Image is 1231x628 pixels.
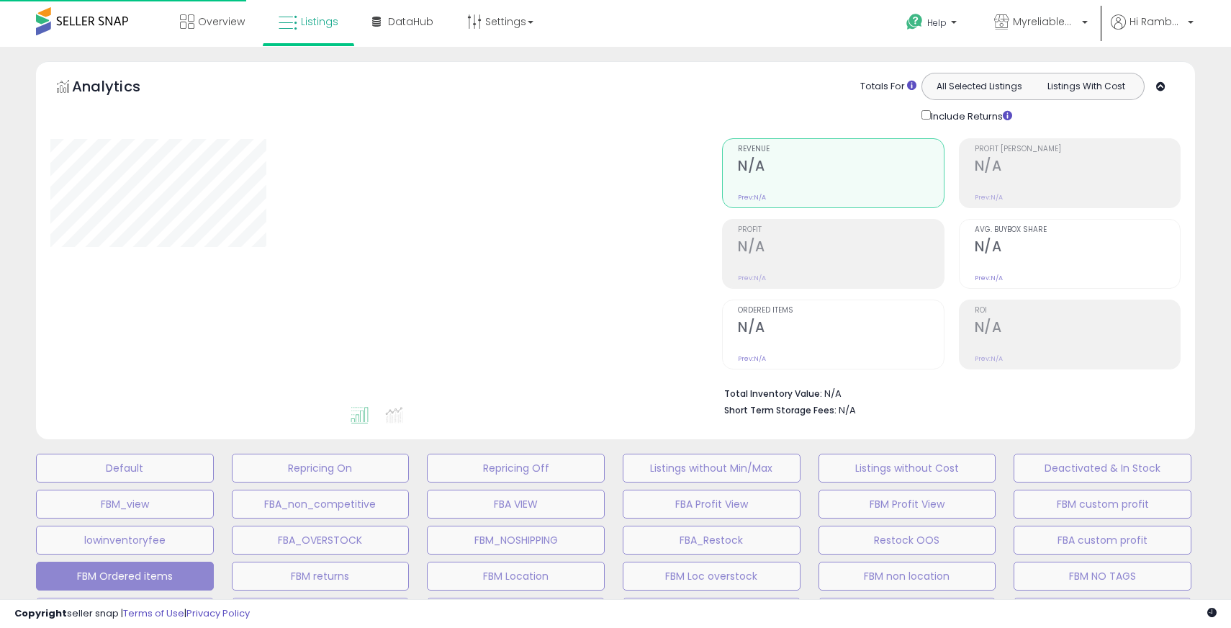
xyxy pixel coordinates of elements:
[1129,14,1183,29] span: Hi Rambabu
[14,606,67,620] strong: Copyright
[975,158,1180,177] h2: N/A
[1013,14,1078,29] span: Myreliablemart
[819,526,996,555] button: Restock OOS
[819,454,996,483] button: Listings without Cost
[427,526,605,555] button: FBM_NOSHIPPING
[623,526,801,555] button: FBA_Restock
[819,598,996,627] button: Deactivated_listings
[860,80,916,94] div: Totals For
[975,307,1180,315] span: ROI
[738,226,943,234] span: Profit
[975,238,1180,258] h2: N/A
[839,403,856,417] span: N/A
[975,274,1003,282] small: Prev: N/A
[1032,77,1140,96] button: Listings With Cost
[1014,526,1191,555] button: FBA custom profit
[186,606,250,620] a: Privacy Policy
[926,77,1033,96] button: All Selected Listings
[232,454,410,483] button: Repricing On
[36,562,214,591] button: FBM Ordered items
[36,490,214,519] button: FBM_view
[724,404,837,416] b: Short Term Storage Fees:
[623,598,801,627] button: FBMNONLOC_CUSTPROF
[738,158,943,177] h2: N/A
[427,490,605,519] button: FBA VIEW
[738,193,766,202] small: Prev: N/A
[36,454,214,483] button: Default
[724,387,822,400] b: Total Inventory Value:
[14,607,250,621] div: seller snap | |
[906,13,924,31] i: Get Help
[975,193,1003,202] small: Prev: N/A
[738,238,943,258] h2: N/A
[911,107,1029,124] div: Include Returns
[975,145,1180,153] span: Profit [PERSON_NAME]
[738,274,766,282] small: Prev: N/A
[123,606,184,620] a: Terms of Use
[301,14,338,29] span: Listings
[1014,454,1191,483] button: Deactivated & In Stock
[427,598,605,627] button: FBM Loc Restock
[36,526,214,555] button: lowinventoryfee
[738,307,943,315] span: Ordered Items
[36,598,214,627] button: FBM Loc no sales
[975,226,1180,234] span: Avg. Buybox Share
[623,562,801,591] button: FBM Loc overstock
[975,319,1180,338] h2: N/A
[927,17,947,29] span: Help
[198,14,245,29] span: Overview
[975,354,1003,363] small: Prev: N/A
[1014,562,1191,591] button: FBM NO TAGS
[388,14,433,29] span: DataHub
[427,562,605,591] button: FBM Location
[724,384,1170,401] li: N/A
[72,76,168,100] h5: Analytics
[623,490,801,519] button: FBA Profit View
[232,598,410,627] button: FBMdistcustomprofit
[895,2,971,47] a: Help
[232,490,410,519] button: FBA_non_competitive
[819,562,996,591] button: FBM non location
[819,490,996,519] button: FBM Profit View
[738,354,766,363] small: Prev: N/A
[1014,490,1191,519] button: FBM custom profit
[738,145,943,153] span: Revenue
[1014,598,1191,627] button: Vendor_Restock
[1111,14,1194,47] a: Hi Rambabu
[427,454,605,483] button: Repricing Off
[232,562,410,591] button: FBM returns
[232,526,410,555] button: FBA_OVERSTOCK
[738,319,943,338] h2: N/A
[623,454,801,483] button: Listings without Min/Max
